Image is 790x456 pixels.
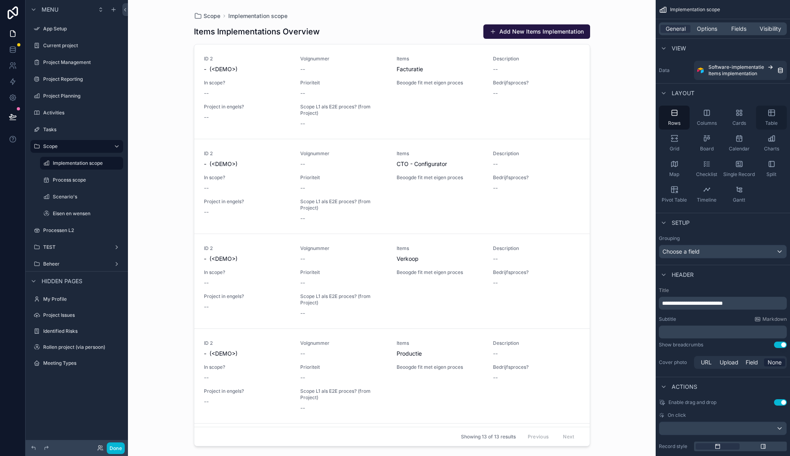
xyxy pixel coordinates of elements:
label: Beheer [43,261,110,267]
span: Charts [764,146,779,152]
a: Eisen en wensen [40,207,123,220]
span: Markdown [762,316,787,322]
span: Setup [672,219,690,227]
span: Single Record [723,171,755,178]
a: Markdown [754,316,787,322]
button: Table [756,106,787,130]
span: None [768,358,782,366]
button: Cards [724,106,754,130]
span: General [666,25,686,33]
a: Rollen project (via persoon) [30,341,123,354]
a: Tasks [30,123,123,136]
span: Menu [42,6,58,14]
label: Eisen en wensen [53,210,122,217]
span: Actions [672,383,697,391]
span: Fields [731,25,746,33]
label: Process scope [53,177,122,183]
a: TEST [30,241,123,254]
label: Implementation scope [53,160,118,166]
span: Columns [697,120,717,126]
label: Project Reporting [43,76,122,82]
a: Scenario's [40,190,123,203]
label: Rollen project (via persoon) [43,344,122,350]
span: Layout [672,89,694,97]
div: scrollable content [659,326,787,338]
label: Scenario's [53,194,122,200]
span: Showing 13 of 13 results [461,434,516,440]
span: Board [700,146,714,152]
span: Implementation scope [670,6,720,13]
button: Pivot Table [659,182,690,206]
span: Enable drag and drop [668,399,716,406]
label: Project Management [43,59,122,66]
label: Title [659,287,787,294]
a: Activities [30,106,123,119]
button: Charts [756,131,787,155]
span: On click [668,412,686,418]
label: Project Issues [43,312,122,318]
a: Processen L2 [30,224,123,237]
a: Process scope [40,174,123,186]
button: Board [691,131,722,155]
button: Rows [659,106,690,130]
span: Header [672,271,694,279]
label: Identified Risks [43,328,122,334]
a: Project Issues [30,309,123,322]
div: scrollable content [659,297,787,310]
button: Map [659,157,690,181]
label: Scope [43,143,107,150]
span: Calendar [729,146,750,152]
span: Visibility [760,25,781,33]
label: TEST [43,244,110,250]
button: Checklist [691,157,722,181]
div: Show breadcrumbs [659,342,703,348]
span: Hidden pages [42,277,82,285]
button: Timeline [691,182,722,206]
button: Split [756,157,787,181]
a: Current project [30,39,123,52]
span: Checklist [696,171,717,178]
span: Items implementation [708,70,757,77]
label: Meeting Types [43,360,122,366]
label: Cover photo [659,359,691,366]
a: Identified Risks [30,325,123,338]
label: Project Planning [43,93,122,99]
span: Pivot Table [662,197,687,203]
span: Software-implementatie [708,64,764,70]
button: Columns [691,106,722,130]
label: App Setup [43,26,122,32]
img: Airtable Logo [697,67,704,74]
a: Scope [30,140,123,153]
label: Activities [43,110,122,116]
label: My Profile [43,296,122,302]
a: Project Reporting [30,73,123,86]
a: Project Management [30,56,123,69]
span: Timeline [697,197,716,203]
span: Cards [732,120,746,126]
button: Gantt [724,182,754,206]
a: My Profile [30,293,123,306]
span: URL [701,358,712,366]
a: Beheer [30,258,123,270]
a: App Setup [30,22,123,35]
button: Single Record [724,157,754,181]
a: Project Planning [30,90,123,102]
span: Field [746,358,758,366]
span: Split [766,171,776,178]
span: Gantt [733,197,745,203]
label: Subtitle [659,316,676,322]
label: Tasks [43,126,122,133]
span: Upload [720,358,738,366]
label: Current project [43,42,122,49]
span: Grid [670,146,679,152]
span: Rows [668,120,680,126]
label: Grouping [659,235,680,242]
label: Data [659,67,691,74]
span: View [672,44,686,52]
span: Choose a field [662,248,700,255]
span: Table [765,120,778,126]
button: Choose a field [659,245,787,258]
button: Grid [659,131,690,155]
a: Software-implementatieItems implementation [694,61,787,80]
span: Map [669,171,679,178]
